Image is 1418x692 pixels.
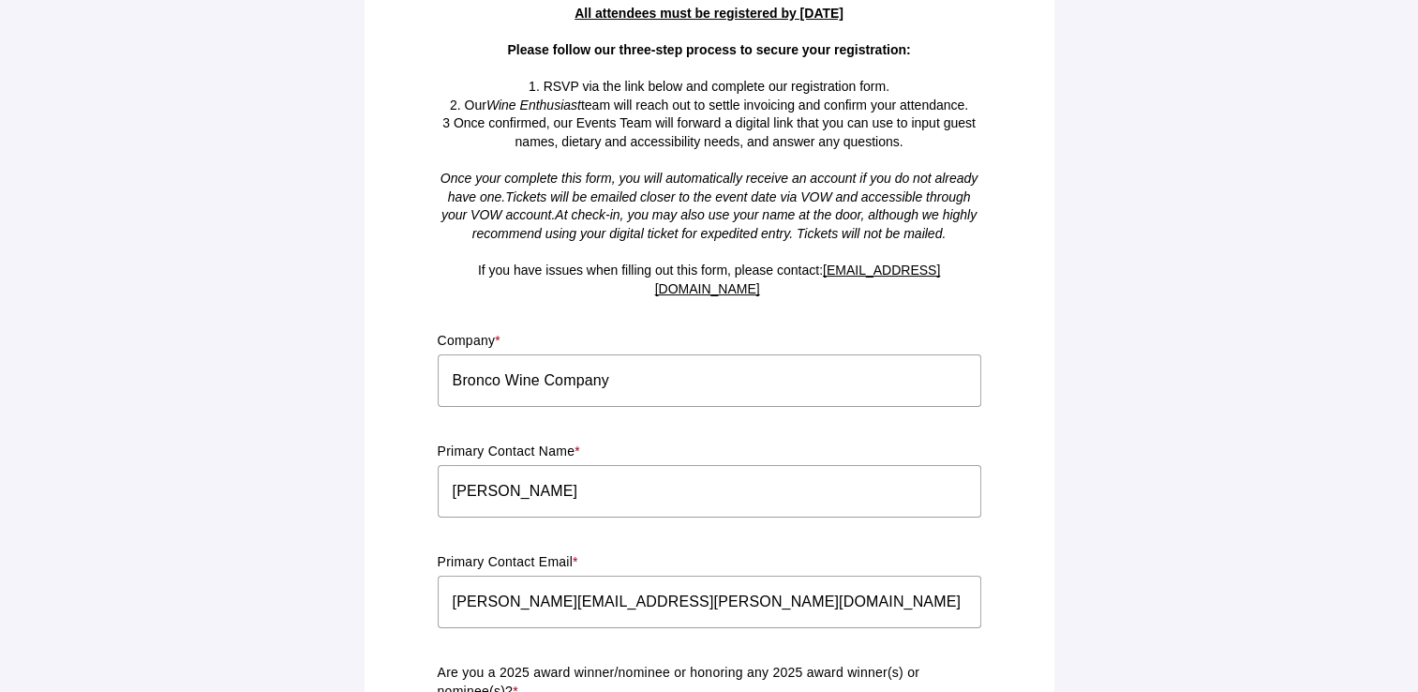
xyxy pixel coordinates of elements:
[529,79,889,94] span: 1. RSVP via the link below and complete our registration form.
[450,98,968,113] span: 2. Our team will reach out to settle invoicing and confirm your attendance.
[442,115,976,149] span: 3 Once confirmed, our Events Team will forward a digital link that you can use to input guest nam...
[655,263,941,296] a: [EMAIL_ADDRESS][DOMAIN_NAME]
[441,189,977,241] em: At check-in, you may also use your name at the door, although we highly recommend using your digi...
[438,443,981,461] p: Primary Contact Name
[441,189,971,223] span: Tickets will be emailed closer to the event date via VOW and accessible through your VOW account.
[819,263,823,278] span: :
[438,332,981,351] p: Company
[575,6,843,21] strong: All attendees must be registered by [DATE]
[440,171,978,204] span: Once your complete this form, you will automatically receive an account if you do not already hav...
[486,98,581,113] em: Wine Enthusiast
[478,263,940,296] span: If you have issues when filling out this form, please contact
[438,553,981,572] p: Primary Contact Email
[507,42,910,57] strong: Please follow our three-step process to secure your registration:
